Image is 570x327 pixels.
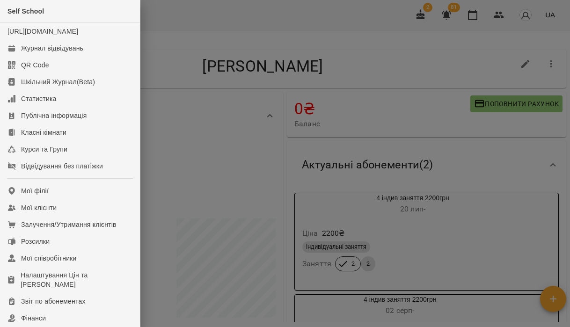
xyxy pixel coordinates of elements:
[21,94,57,103] div: Статистика
[21,161,103,171] div: Відвідування без платіжки
[21,60,49,70] div: QR Code
[21,254,77,263] div: Мої співробітники
[21,77,95,87] div: Шкільний Журнал(Beta)
[7,28,78,35] a: [URL][DOMAIN_NAME]
[21,203,57,212] div: Мої клієнти
[21,220,117,229] div: Залучення/Утримання клієнтів
[7,7,44,15] span: Self School
[21,270,132,289] div: Налаштування Цін та [PERSON_NAME]
[21,313,46,323] div: Фінанси
[21,186,49,196] div: Мої філії
[21,128,66,137] div: Класні кімнати
[21,111,87,120] div: Публічна інформація
[21,44,83,53] div: Журнал відвідувань
[21,297,86,306] div: Звіт по абонементах
[21,145,67,154] div: Курси та Групи
[21,237,50,246] div: Розсилки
